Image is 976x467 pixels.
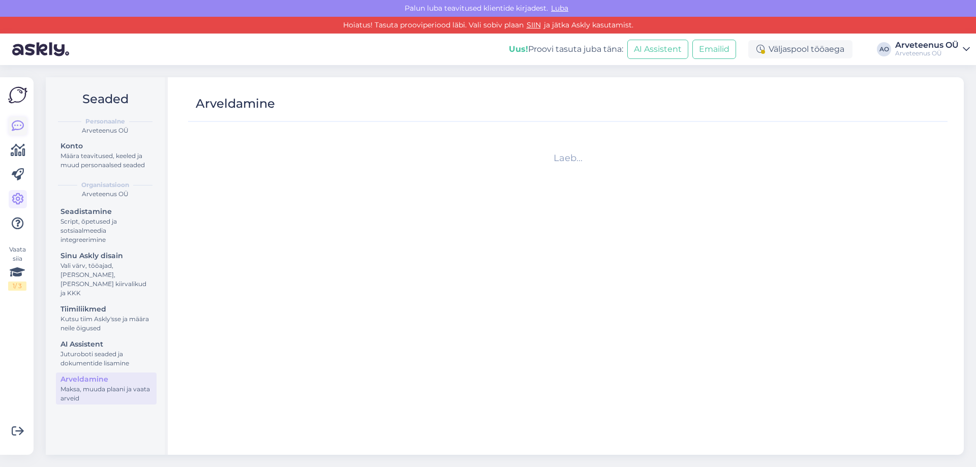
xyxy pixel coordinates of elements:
[524,20,544,29] a: SIIN
[509,43,623,55] div: Proovi tasuta juba täna:
[748,40,852,58] div: Väljaspool tööaega
[895,41,959,49] div: Arveteenus OÜ
[548,4,571,13] span: Luba
[81,180,129,190] b: Organisatsioon
[60,304,152,315] div: Tiimiliikmed
[895,49,959,57] div: Arveteenus OÜ
[60,141,152,151] div: Konto
[8,85,27,105] img: Askly Logo
[692,40,736,59] button: Emailid
[60,217,152,244] div: Script, õpetused ja sotsiaalmeedia integreerimine
[56,249,157,299] a: Sinu Askly disainVali värv, tööajad, [PERSON_NAME], [PERSON_NAME] kiirvalikud ja KKK
[54,89,157,109] h2: Seaded
[192,151,943,165] div: Laeb...
[895,41,970,57] a: Arveteenus OÜArveteenus OÜ
[60,339,152,350] div: AI Assistent
[56,302,157,334] a: TiimiliikmedKutsu tiim Askly'sse ja määra neile õigused
[60,206,152,217] div: Seadistamine
[60,315,152,333] div: Kutsu tiim Askly'sse ja määra neile õigused
[54,126,157,135] div: Arveteenus OÜ
[56,139,157,171] a: KontoMäära teavitused, keeled ja muud personaalsed seaded
[196,94,275,113] div: Arveldamine
[60,374,152,385] div: Arveldamine
[85,117,125,126] b: Personaalne
[60,151,152,170] div: Määra teavitused, keeled ja muud personaalsed seaded
[56,205,157,246] a: SeadistamineScript, õpetused ja sotsiaalmeedia integreerimine
[60,261,152,298] div: Vali värv, tööajad, [PERSON_NAME], [PERSON_NAME] kiirvalikud ja KKK
[56,337,157,369] a: AI AssistentJuturoboti seaded ja dokumentide lisamine
[60,350,152,368] div: Juturoboti seaded ja dokumentide lisamine
[877,42,891,56] div: AO
[54,190,157,199] div: Arveteenus OÜ
[56,372,157,404] a: ArveldamineMaksa, muuda plaani ja vaata arveid
[509,44,528,54] b: Uus!
[8,245,26,291] div: Vaata siia
[60,251,152,261] div: Sinu Askly disain
[60,385,152,403] div: Maksa, muuda plaani ja vaata arveid
[8,282,26,291] div: 1 / 3
[627,40,688,59] button: AI Assistent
